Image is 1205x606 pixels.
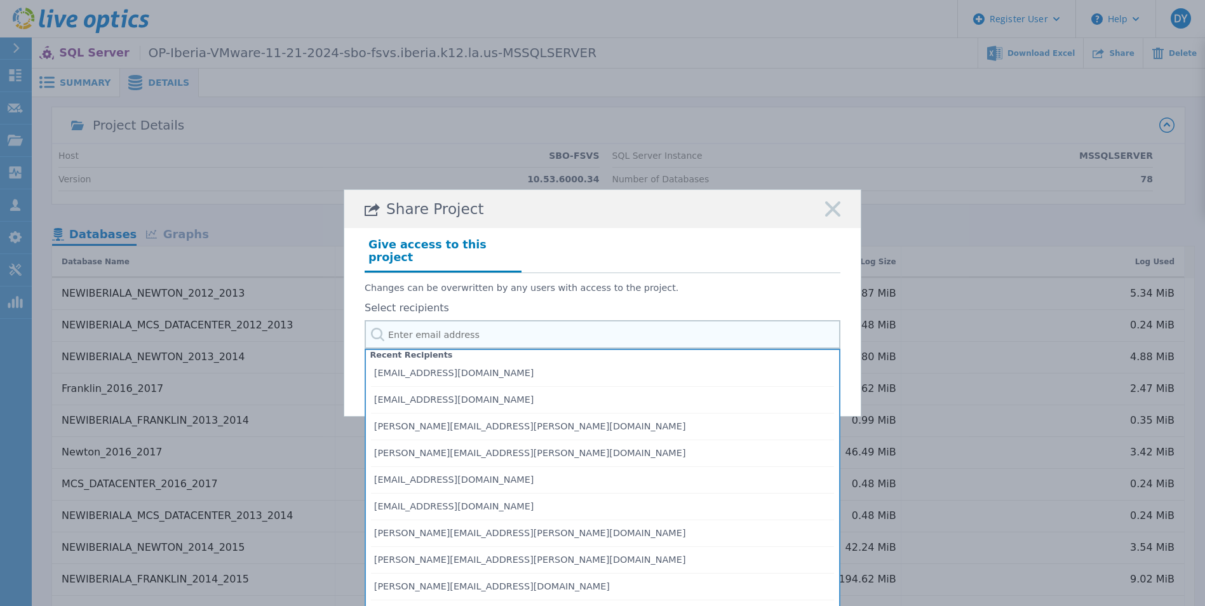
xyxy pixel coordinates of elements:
[371,494,834,520] li: [EMAIL_ADDRESS][DOMAIN_NAME]
[371,467,834,494] li: [EMAIL_ADDRESS][DOMAIN_NAME]
[371,520,834,547] li: [PERSON_NAME][EMAIL_ADDRESS][PERSON_NAME][DOMAIN_NAME]
[365,320,840,349] input: Enter email address
[371,547,834,574] li: [PERSON_NAME][EMAIL_ADDRESS][PERSON_NAME][DOMAIN_NAME]
[371,387,834,414] li: [EMAIL_ADDRESS][DOMAIN_NAME]
[386,201,484,218] span: Share Project
[366,346,457,364] span: Recent Recipients
[371,414,834,440] li: [PERSON_NAME][EMAIL_ADDRESS][PERSON_NAME][DOMAIN_NAME]
[365,302,840,314] label: Select recipients
[371,360,834,387] li: [EMAIL_ADDRESS][DOMAIN_NAME]
[365,234,522,273] h4: Give access to this project
[371,574,834,600] li: [PERSON_NAME][EMAIL_ADDRESS][DOMAIN_NAME]
[371,440,834,467] li: [PERSON_NAME][EMAIL_ADDRESS][PERSON_NAME][DOMAIN_NAME]
[365,283,840,293] p: Changes can be overwritten by any users with access to the project.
